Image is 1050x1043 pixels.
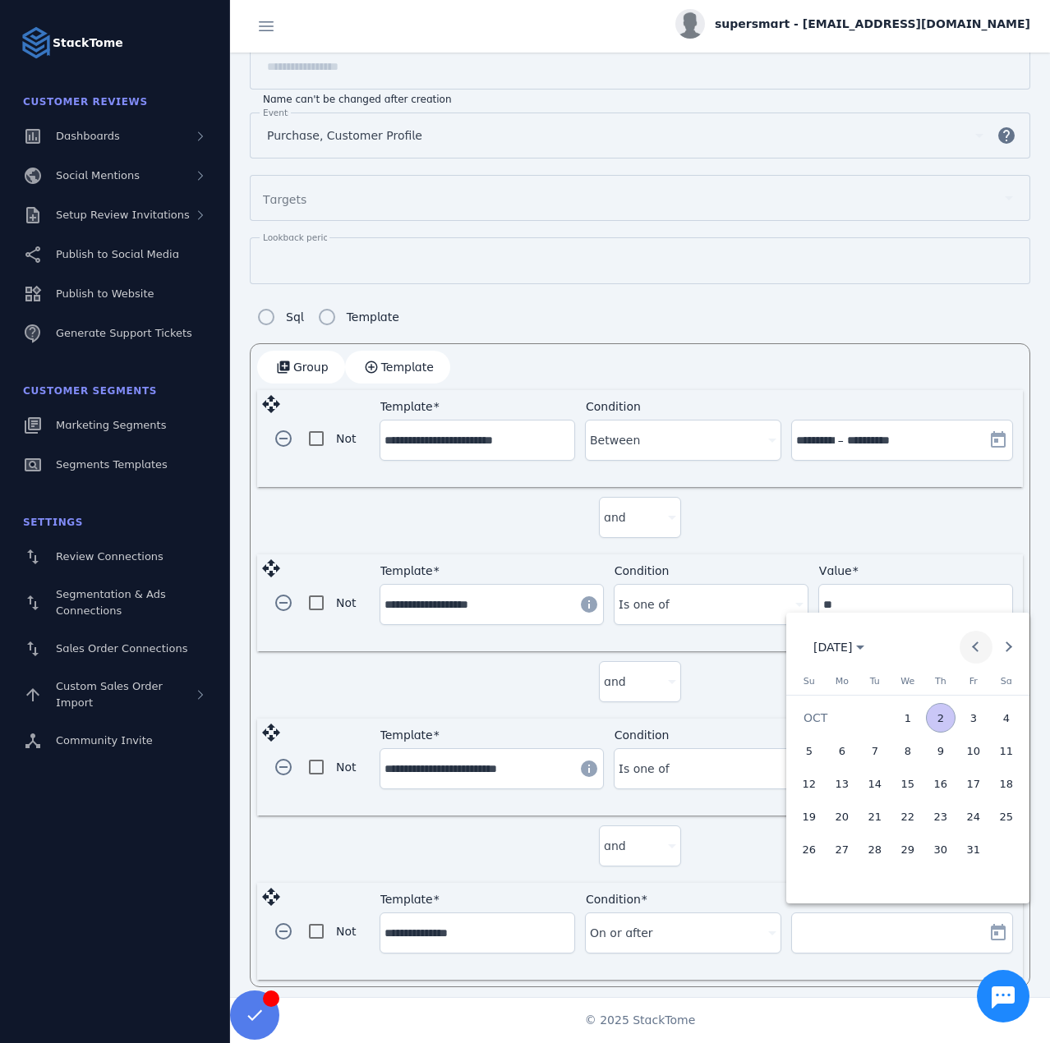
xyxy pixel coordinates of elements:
button: 10/25/2025 [990,800,1023,833]
span: 29 [893,834,923,864]
span: 27 [827,834,857,864]
span: 12 [794,769,824,798]
span: 7 [860,736,890,765]
span: 8 [893,736,923,765]
span: 28 [860,834,890,864]
button: 10/10/2025 [957,734,990,767]
button: 10/21/2025 [859,800,891,833]
span: 5 [794,736,824,765]
span: 24 [959,802,988,831]
span: Sa [1001,676,1012,687]
span: Mo [836,676,849,687]
span: 18 [992,769,1021,798]
span: 23 [926,802,956,831]
button: 10/22/2025 [891,800,924,833]
button: Next month [992,631,1025,664]
button: 10/04/2025 [990,701,1023,734]
span: 17 [959,769,988,798]
span: 15 [893,769,923,798]
button: 10/15/2025 [891,767,924,800]
button: 10/05/2025 [793,734,826,767]
button: 10/18/2025 [990,767,1023,800]
button: 10/29/2025 [891,833,924,866]
button: 10/08/2025 [891,734,924,767]
span: We [900,676,914,687]
span: Fr [969,676,978,687]
button: 10/16/2025 [924,767,957,800]
button: 10/17/2025 [957,767,990,800]
button: Choose month and year [797,631,881,664]
span: 10 [959,736,988,765]
span: 30 [926,834,956,864]
button: 10/06/2025 [826,734,859,767]
button: 10/12/2025 [793,767,826,800]
button: 10/09/2025 [924,734,957,767]
span: 2 [926,703,956,733]
button: 10/03/2025 [957,701,990,734]
span: 6 [827,736,857,765]
span: 25 [992,802,1021,831]
span: 13 [827,769,857,798]
span: 16 [926,769,956,798]
span: 4 [992,703,1021,733]
span: Su [804,676,815,687]
span: Tu [870,676,880,687]
span: 20 [827,802,857,831]
button: 10/28/2025 [859,833,891,866]
td: OCT [793,701,891,734]
button: 10/27/2025 [826,833,859,866]
span: Th [935,676,946,687]
span: 11 [992,736,1021,765]
button: 10/01/2025 [891,701,924,734]
button: 10/11/2025 [990,734,1023,767]
button: 10/13/2025 [826,767,859,800]
span: 9 [926,736,956,765]
span: 1 [893,703,923,733]
button: 10/20/2025 [826,800,859,833]
button: 10/30/2025 [924,833,957,866]
span: [DATE] [813,641,852,654]
span: 3 [959,703,988,733]
button: 10/26/2025 [793,833,826,866]
span: 21 [860,802,890,831]
button: 10/31/2025 [957,833,990,866]
span: 26 [794,834,824,864]
span: 14 [860,769,890,798]
button: 10/02/2025 [924,701,957,734]
span: 22 [893,802,923,831]
button: 10/14/2025 [859,767,891,800]
span: 19 [794,802,824,831]
button: Previous month [960,631,992,664]
button: 10/07/2025 [859,734,891,767]
button: 10/23/2025 [924,800,957,833]
button: 10/24/2025 [957,800,990,833]
button: 10/19/2025 [793,800,826,833]
span: 31 [959,834,988,864]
